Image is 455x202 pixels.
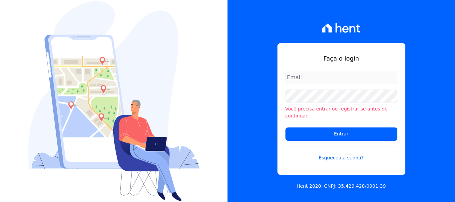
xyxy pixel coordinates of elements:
[285,71,397,84] input: Email
[28,1,200,201] img: Login
[285,54,397,63] h1: Faça o login
[285,146,397,161] a: Esqueceu a senha?
[285,105,397,119] li: Você precisa entrar ou registrar-se antes de continuar.
[297,183,386,190] p: Hent 2020. CNPJ: 35.429.428/0001-39
[285,127,397,141] input: Entrar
